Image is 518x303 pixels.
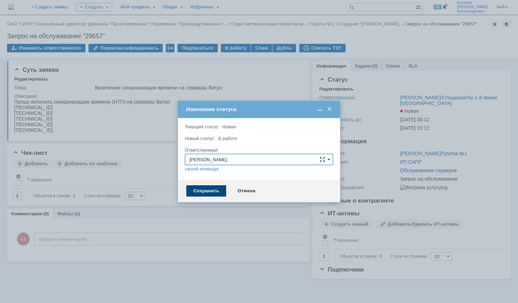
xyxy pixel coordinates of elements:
[185,166,219,172] a: своей команде
[186,106,333,112] div: Изменение статуса
[185,124,219,129] label: Текущий статус:
[185,148,332,152] div: Ответственный
[218,136,237,141] span: В работе
[320,157,325,162] span: Сложная форма
[326,106,333,112] span: Закрыть
[222,124,236,129] span: Новая
[185,136,215,141] label: Новый статус:
[316,106,323,112] span: Свернуть (Ctrl + M)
